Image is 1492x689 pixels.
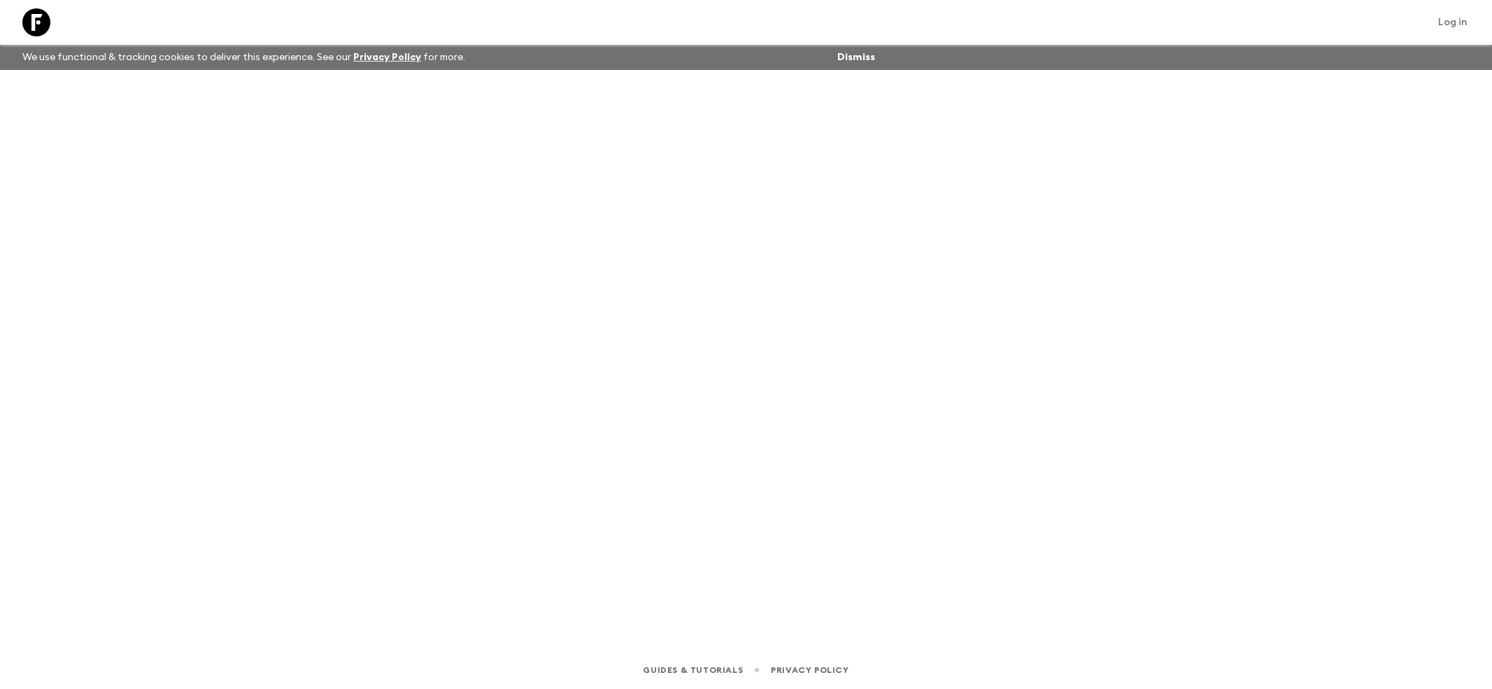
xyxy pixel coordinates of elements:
a: Privacy Policy [771,662,848,678]
a: Guides & Tutorials [643,662,743,678]
p: We use functional & tracking cookies to deliver this experience. See our for more. [17,45,471,70]
button: Dismiss [834,48,879,67]
a: Log in [1430,13,1475,32]
a: Privacy Policy [353,52,421,62]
